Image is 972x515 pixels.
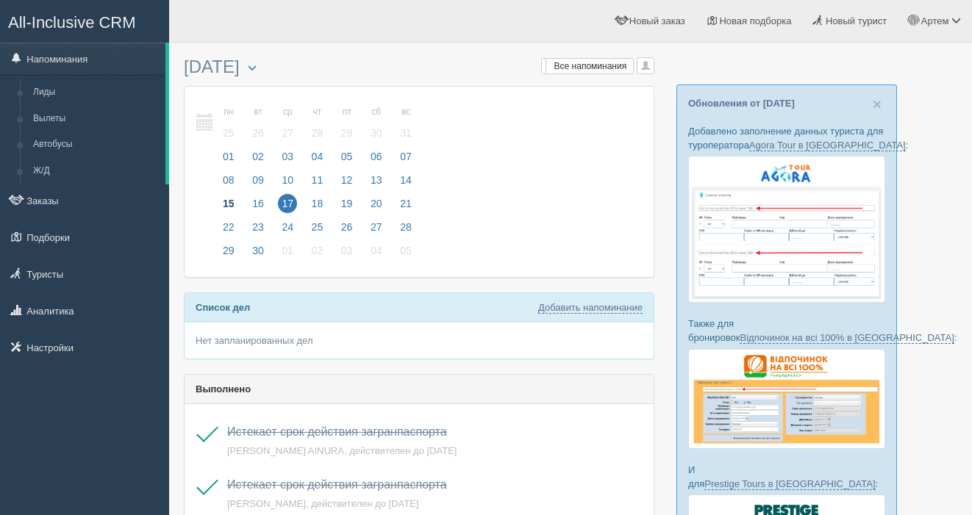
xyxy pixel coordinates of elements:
[392,219,416,242] a: 28
[274,219,301,242] a: 24
[274,148,301,172] a: 03
[308,123,327,143] span: 28
[215,219,243,242] a: 22
[304,148,332,172] a: 04
[227,445,457,456] a: [PERSON_NAME] AINURA, действителен до [DATE]
[249,147,268,166] span: 02
[333,172,361,195] a: 12
[719,15,791,26] span: Новая подборка
[278,170,297,190] span: 10
[367,147,386,166] span: 06
[921,15,949,26] span: Артем
[362,195,390,219] a: 20
[215,148,243,172] a: 01
[362,242,390,266] a: 04
[196,302,250,313] b: Список дел
[362,219,390,242] a: 27
[337,123,357,143] span: 29
[249,106,268,118] small: вт
[333,242,361,266] a: 03
[392,242,416,266] a: 05
[392,148,416,172] a: 07
[688,349,885,449] img: otdihnavse100--%D1%84%D0%BE%D1%80%D0%BC%D0%B0-%D0%B1%D1%80%D0%BE%D0%BD%D0%B8%D1%80%D0%BE%D0%B2%D0...
[396,123,415,143] span: 31
[392,172,416,195] a: 14
[392,195,416,219] a: 21
[308,217,327,237] span: 25
[337,194,357,213] span: 19
[219,241,238,260] span: 29
[367,241,386,260] span: 04
[396,217,415,237] span: 28
[337,147,357,166] span: 05
[244,148,272,172] a: 02
[337,170,357,190] span: 12
[244,219,272,242] a: 23
[367,170,386,190] span: 13
[396,194,415,213] span: 21
[26,79,165,106] a: Лиды
[367,106,386,118] small: сб
[249,123,268,143] span: 26
[244,242,272,266] a: 30
[367,123,386,143] span: 30
[26,132,165,158] a: Автобусы
[333,219,361,242] a: 26
[688,98,795,109] a: Обновления от [DATE]
[219,217,238,237] span: 22
[227,498,418,509] a: [PERSON_NAME], действителен до [DATE]
[274,98,301,148] a: ср 27
[367,217,386,237] span: 27
[219,170,238,190] span: 08
[219,194,238,213] span: 15
[219,106,238,118] small: пн
[304,242,332,266] a: 02
[740,332,954,344] a: Відпочинок на всі 100% в [GEOGRAPHIC_DATA]
[308,170,327,190] span: 11
[749,140,906,151] a: Agora Tour в [GEOGRAPHIC_DATA]
[8,13,136,32] span: All-Inclusive CRM
[333,98,361,148] a: пт 29
[392,98,416,148] a: вс 31
[227,425,447,438] a: Истекает срок действия загранпаспорта
[396,170,415,190] span: 14
[244,172,272,195] a: 09
[244,195,272,219] a: 16
[304,195,332,219] a: 18
[554,61,627,71] span: Все напоминания
[688,463,885,491] p: И для :
[215,98,243,148] a: пн 25
[308,106,327,118] small: чт
[362,98,390,148] a: сб 30
[304,219,332,242] a: 25
[215,172,243,195] a: 08
[249,194,268,213] span: 16
[337,241,357,260] span: 03
[396,147,415,166] span: 07
[873,96,882,112] button: Close
[244,98,272,148] a: вт 26
[396,106,415,118] small: вс
[274,242,301,266] a: 01
[688,317,885,345] p: Также для бронировок :
[278,217,297,237] span: 24
[278,194,297,213] span: 17
[304,172,332,195] a: 11
[26,158,165,184] a: Ж/Д
[367,194,386,213] span: 20
[249,170,268,190] span: 09
[278,241,297,260] span: 01
[333,148,361,172] a: 05
[396,241,415,260] span: 05
[185,323,654,359] div: Нет запланированных дел
[1,1,168,41] a: All-Inclusive CRM
[227,478,447,491] a: Истекает срок действия загранпаспорта
[704,478,875,490] a: Prestige Tours в [GEOGRAPHIC_DATA]
[184,57,654,79] h3: [DATE]
[362,148,390,172] a: 06
[688,156,885,303] img: agora-tour-%D1%84%D0%BE%D1%80%D0%BC%D0%B0-%D0%B1%D1%80%D0%BE%D0%BD%D1%8E%D0%B2%D0%B0%D0%BD%D0%BD%...
[304,98,332,148] a: чт 28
